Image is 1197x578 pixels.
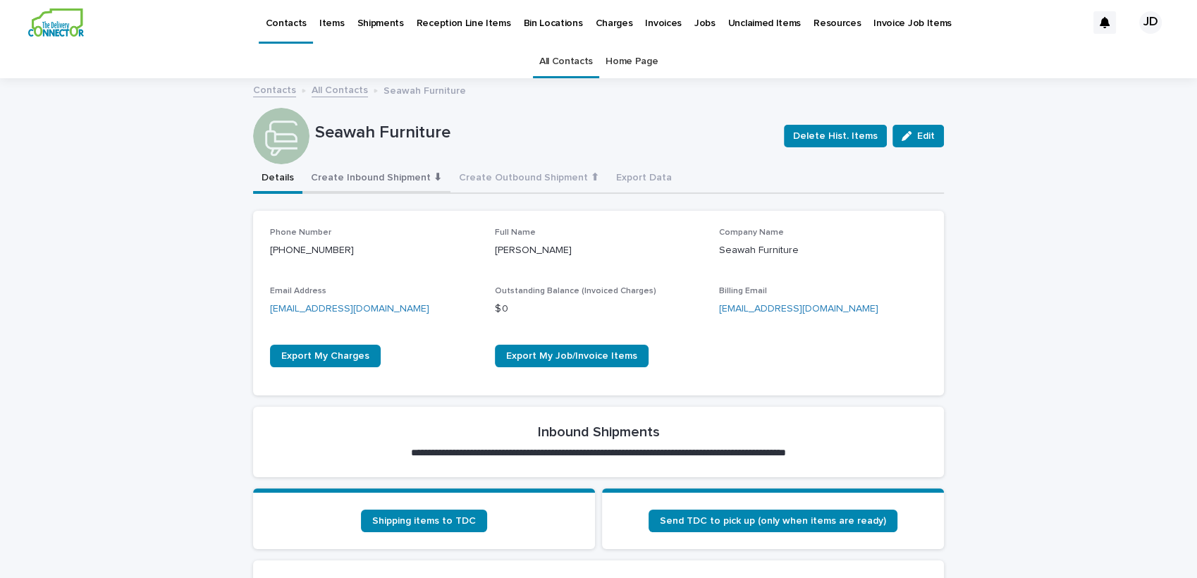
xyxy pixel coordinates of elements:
span: Send TDC to pick up (only when items are ready) [660,516,886,526]
a: Export My Charges [270,345,381,367]
button: Edit [892,125,944,147]
a: Shipping items to TDC [361,510,487,532]
img: aCWQmA6OSGG0Kwt8cj3c [28,8,84,37]
span: Export My Charges [281,351,369,361]
span: Full Name [495,228,536,237]
div: JD [1139,11,1162,34]
span: Company Name [719,228,784,237]
a: [PHONE_NUMBER] [270,245,354,255]
a: Home Page [606,45,658,78]
a: Contacts [253,81,296,97]
h2: Inbound Shipments [538,424,660,441]
p: $ 0 [495,302,703,316]
p: Seawah Furniture [315,123,773,143]
span: Billing Email [719,287,767,295]
p: Seawah Furniture [383,82,466,97]
button: Details [253,164,302,194]
a: Export My Job/Invoice Items [495,345,649,367]
a: [EMAIL_ADDRESS][DOMAIN_NAME] [719,304,878,314]
button: Export Data [608,164,680,194]
span: Export My Job/Invoice Items [506,351,637,361]
p: Seawah Furniture [719,243,927,258]
a: Send TDC to pick up (only when items are ready) [649,510,897,532]
span: Edit [917,131,935,141]
p: [PERSON_NAME] [495,243,703,258]
a: All Contacts [312,81,368,97]
span: Shipping items to TDC [372,516,476,526]
span: Email Address [270,287,326,295]
a: All Contacts [539,45,593,78]
button: Create Inbound Shipment ⬇ [302,164,450,194]
a: [EMAIL_ADDRESS][DOMAIN_NAME] [270,304,429,314]
span: Delete Hist. Items [793,129,878,143]
span: Outstanding Balance (Invoiced Charges) [495,287,656,295]
button: Delete Hist. Items [784,125,887,147]
span: Phone Number [270,228,331,237]
button: Create Outbound Shipment ⬆ [450,164,608,194]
